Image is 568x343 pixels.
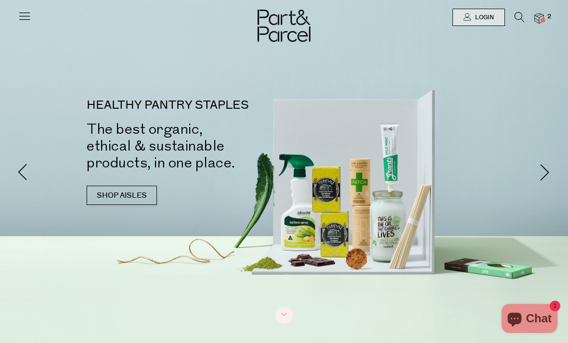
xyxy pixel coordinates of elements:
span: Login [473,13,494,22]
img: Part&Parcel [258,10,310,42]
a: Login [452,9,505,26]
p: HEALTHY PANTRY STAPLES [87,100,298,111]
h2: The best organic, ethical & sustainable products, in one place. [87,121,298,171]
a: 2 [534,13,544,23]
a: SHOP AISLES [87,186,157,205]
inbox-online-store-chat: Shopify online store chat [499,304,560,335]
span: 2 [545,13,554,21]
